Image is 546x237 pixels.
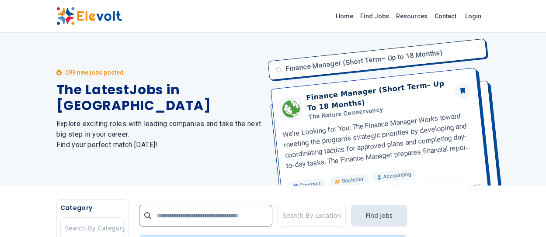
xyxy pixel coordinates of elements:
h2: Explore exciting roles with leading companies and take the next big step in your career. Find you... [56,119,263,150]
a: Home [332,9,357,23]
img: Elevolt [56,7,122,25]
h1: The Latest Jobs in [GEOGRAPHIC_DATA] [56,82,263,113]
button: Find Jobs [351,205,407,227]
a: Login [460,7,487,25]
a: Contact [431,9,460,23]
h5: Category [60,203,125,212]
a: Find Jobs [357,9,393,23]
p: 599 new jobs posted [65,68,124,77]
a: Resources [393,9,431,23]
